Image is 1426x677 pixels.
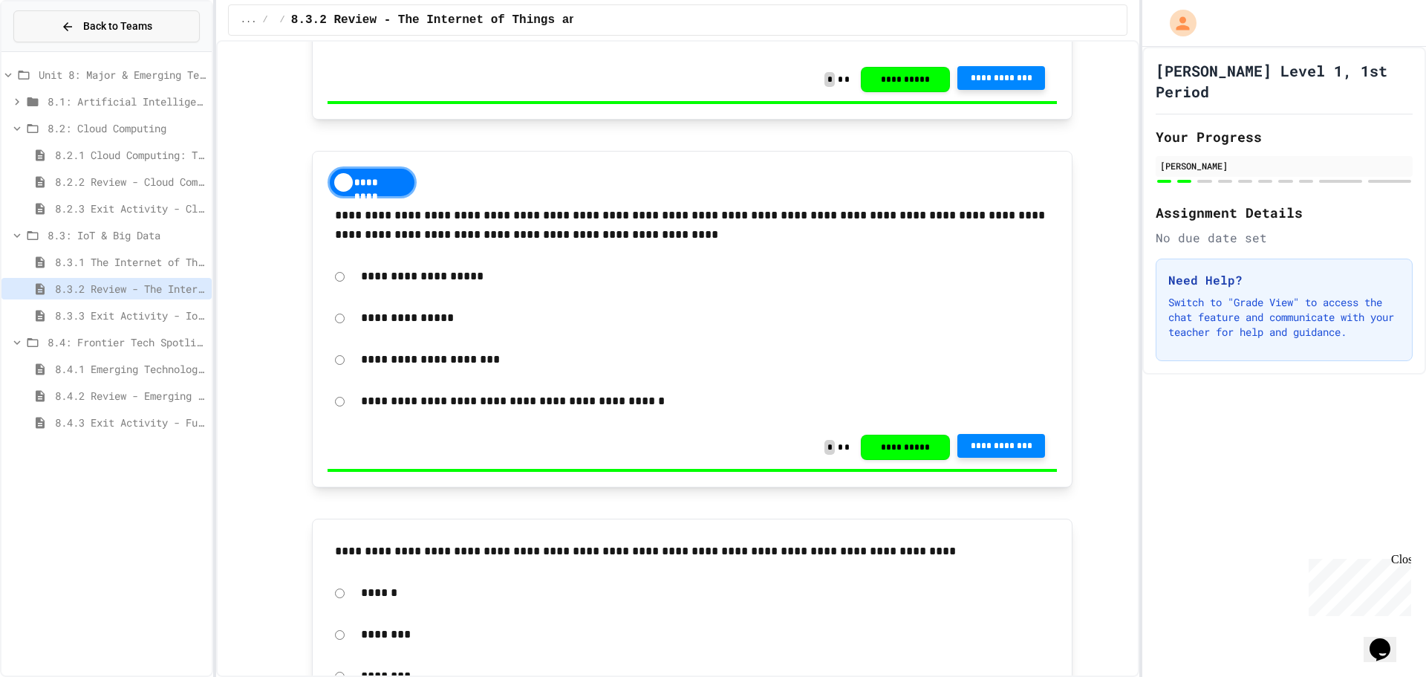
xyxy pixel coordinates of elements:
[1168,295,1400,340] p: Switch to "Grade View" to access the chat feature and communicate with your teacher for help and ...
[48,227,206,243] span: 8.3: IoT & Big Data
[1364,618,1411,662] iframe: chat widget
[291,11,648,29] span: 8.3.2 Review - The Internet of Things and Big Data
[55,415,206,430] span: 8.4.3 Exit Activity - Future Tech Challenge
[1156,60,1413,102] h1: [PERSON_NAME] Level 1, 1st Period
[55,254,206,270] span: 8.3.1 The Internet of Things and Big Data: Our Connected Digital World
[1154,6,1200,40] div: My Account
[1156,202,1413,223] h2: Assignment Details
[1303,553,1411,616] iframe: chat widget
[48,334,206,350] span: 8.4: Frontier Tech Spotlight
[39,67,206,82] span: Unit 8: Major & Emerging Technologies
[1160,159,1408,172] div: [PERSON_NAME]
[262,14,267,26] span: /
[1168,271,1400,289] h3: Need Help?
[55,361,206,377] span: 8.4.1 Emerging Technologies: Shaping Our Digital Future
[13,10,200,42] button: Back to Teams
[1156,126,1413,147] h2: Your Progress
[6,6,102,94] div: Chat with us now!Close
[83,19,152,34] span: Back to Teams
[55,308,206,323] span: 8.3.3 Exit Activity - IoT Data Detective Challenge
[55,174,206,190] span: 8.2.2 Review - Cloud Computing
[48,94,206,109] span: 8.1: Artificial Intelligence Basics
[280,14,285,26] span: /
[48,120,206,136] span: 8.2: Cloud Computing
[241,14,257,26] span: ...
[55,281,206,297] span: 8.3.2 Review - The Internet of Things and Big Data
[55,388,206,404] span: 8.4.2 Review - Emerging Technologies: Shaping Our Digital Future
[1156,229,1413,247] div: No due date set
[55,201,206,216] span: 8.2.3 Exit Activity - Cloud Service Detective
[55,147,206,163] span: 8.2.1 Cloud Computing: Transforming the Digital World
